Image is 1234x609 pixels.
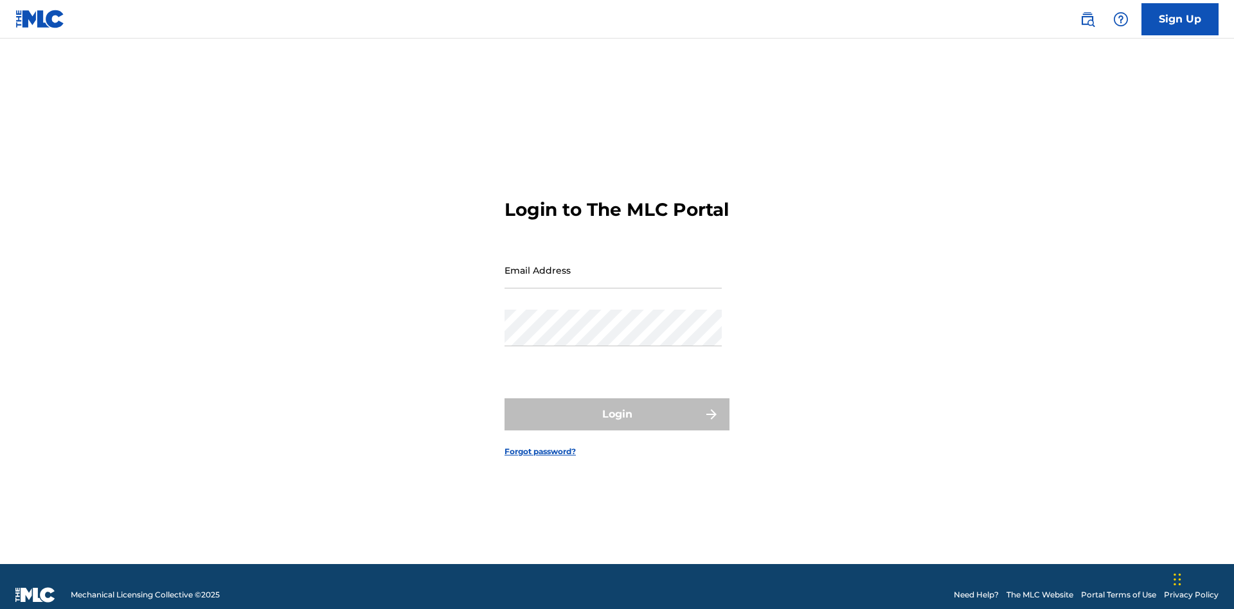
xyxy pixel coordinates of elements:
a: Privacy Policy [1164,589,1219,601]
a: The MLC Website [1006,589,1073,601]
span: Mechanical Licensing Collective © 2025 [71,589,220,601]
img: search [1080,12,1095,27]
img: MLC Logo [15,10,65,28]
a: Portal Terms of Use [1081,589,1156,601]
a: Sign Up [1141,3,1219,35]
div: Help [1108,6,1134,32]
a: Need Help? [954,589,999,601]
img: logo [15,587,55,603]
img: help [1113,12,1129,27]
h3: Login to The MLC Portal [505,199,729,221]
iframe: Chat Widget [1170,547,1234,609]
a: Public Search [1075,6,1100,32]
a: Forgot password? [505,446,576,457]
div: Drag [1174,560,1181,599]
